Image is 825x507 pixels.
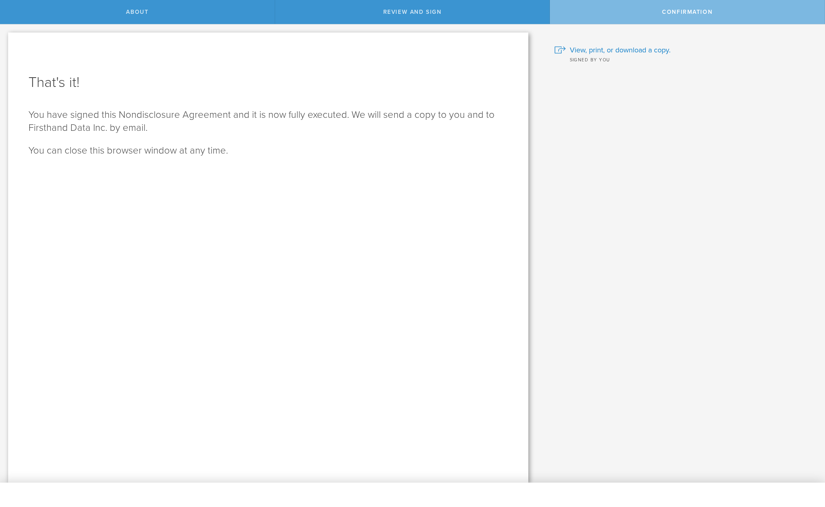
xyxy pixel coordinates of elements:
p: You have signed this Nondisclosure Agreement and it is now fully executed. We will send a copy to... [28,108,508,134]
span: About [126,9,148,15]
p: You can close this browser window at any time. [28,144,508,157]
h1: That's it! [28,73,508,92]
span: Confirmation [662,9,712,15]
span: Review and sign [383,9,442,15]
div: Signed by you [554,55,813,63]
span: View, print, or download a copy. [570,45,671,55]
